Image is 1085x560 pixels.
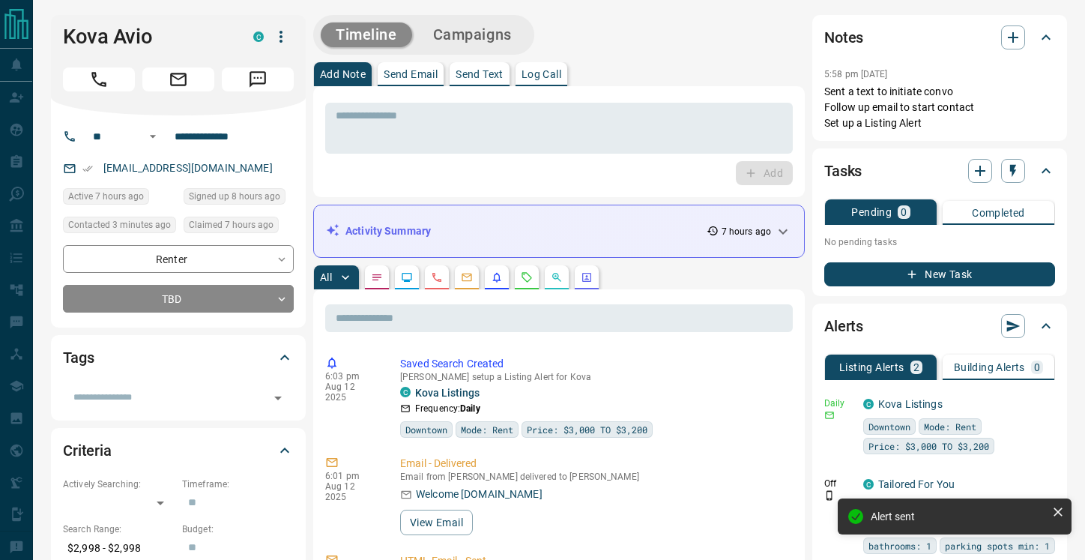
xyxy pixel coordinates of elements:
[839,362,904,373] p: Listing Alerts
[824,159,862,183] h2: Tasks
[824,19,1055,55] div: Notes
[863,479,874,490] div: condos.ca
[824,231,1055,253] p: No pending tasks
[878,478,955,490] a: Tailored For You
[63,188,176,209] div: Tue Aug 12 2025
[460,403,480,414] strong: Daily
[182,478,294,491] p: Timeframe:
[415,402,480,415] p: Frequency:
[824,25,863,49] h2: Notes
[824,397,854,410] p: Daily
[581,271,593,283] svg: Agent Actions
[401,271,413,283] svg: Lead Browsing Activity
[551,271,563,283] svg: Opportunities
[144,127,162,145] button: Open
[63,217,176,238] div: Tue Aug 12 2025
[863,399,874,409] div: condos.ca
[63,478,175,491] p: Actively Searching:
[456,69,504,79] p: Send Text
[103,162,273,174] a: [EMAIL_ADDRESS][DOMAIN_NAME]
[824,477,854,490] p: Off
[63,285,294,313] div: TBD
[913,362,919,373] p: 2
[400,456,787,472] p: Email - Delivered
[63,346,94,370] h2: Tags
[461,422,513,437] span: Mode: Rent
[189,189,280,204] span: Signed up 8 hours ago
[400,372,787,382] p: [PERSON_NAME] setup a Listing Alert for Kova
[851,207,892,217] p: Pending
[189,217,273,232] span: Claimed 7 hours ago
[222,67,294,91] span: Message
[868,439,989,454] span: Price: $3,000 TO $3,200
[320,272,332,283] p: All
[400,387,411,397] div: condos.ca
[326,217,792,245] div: Activity Summary7 hours ago
[522,69,561,79] p: Log Call
[400,510,473,535] button: View Email
[901,207,907,217] p: 0
[63,245,294,273] div: Renter
[63,433,294,469] div: Criteria
[63,340,294,376] div: Tags
[824,84,1055,131] p: Sent a text to initiate convo Follow up email to start contact Set up a Listing Alert
[924,419,976,434] span: Mode: Rent
[416,487,542,502] p: Welcome [DOMAIN_NAME]
[345,223,431,239] p: Activity Summary
[325,481,378,502] p: Aug 12 2025
[491,271,503,283] svg: Listing Alerts
[142,67,214,91] span: Email
[461,271,473,283] svg: Emails
[527,422,647,437] span: Price: $3,000 TO $3,200
[63,523,175,536] p: Search Range:
[63,439,112,463] h2: Criteria
[325,382,378,403] p: Aug 12 2025
[325,471,378,481] p: 6:01 pm
[184,217,294,238] div: Tue Aug 12 2025
[824,314,863,338] h2: Alerts
[868,419,910,434] span: Downtown
[954,362,1025,373] p: Building Alerts
[63,67,135,91] span: Call
[824,69,888,79] p: 5:58 pm [DATE]
[321,22,412,47] button: Timeline
[824,410,835,421] svg: Email
[182,523,294,536] p: Budget:
[400,472,787,482] p: Email from [PERSON_NAME] delivered to [PERSON_NAME]
[82,163,93,174] svg: Email Verified
[253,31,264,42] div: condos.ca
[415,387,480,399] a: Kova Listings
[418,22,527,47] button: Campaigns
[268,388,288,409] button: Open
[824,308,1055,344] div: Alerts
[824,490,835,501] svg: Push Notification Only
[521,271,533,283] svg: Requests
[68,217,171,232] span: Contacted 3 minutes ago
[63,25,231,49] h1: Kova Avio
[431,271,443,283] svg: Calls
[871,511,1046,523] div: Alert sent
[878,398,943,410] a: Kova Listings
[371,271,383,283] svg: Notes
[972,208,1025,218] p: Completed
[824,262,1055,286] button: New Task
[68,189,144,204] span: Active 7 hours ago
[384,69,438,79] p: Send Email
[184,188,294,209] div: Tue Aug 12 2025
[405,422,447,437] span: Downtown
[320,69,366,79] p: Add Note
[824,153,1055,189] div: Tasks
[400,356,787,372] p: Saved Search Created
[722,225,771,238] p: 7 hours ago
[1034,362,1040,373] p: 0
[325,371,378,382] p: 6:03 pm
